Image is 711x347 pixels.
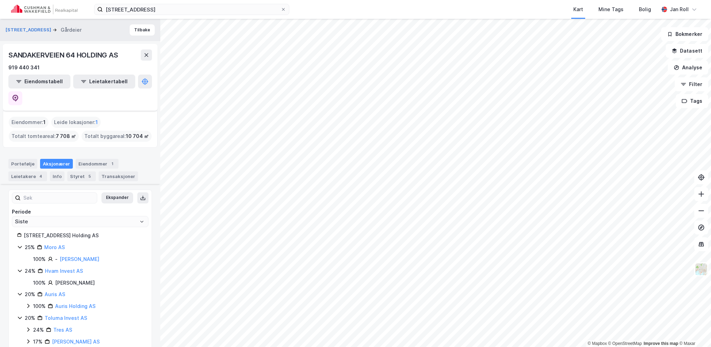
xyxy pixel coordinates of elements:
[11,5,77,14] img: cushman-wakefield-realkapital-logo.202ea83816669bd177139c58696a8fa1.svg
[37,173,44,180] div: 4
[76,159,118,169] div: Eiendommer
[25,314,35,322] div: 20%
[8,159,37,169] div: Portefølje
[53,327,72,333] a: Tres AS
[24,231,143,240] div: [STREET_ADDRESS] Holding AS
[676,94,708,108] button: Tags
[25,243,35,252] div: 25%
[45,268,83,274] a: Hvam Invest AS
[52,339,100,345] a: [PERSON_NAME] AS
[56,132,76,140] span: 7 708 ㎡
[21,193,97,203] input: Søk
[12,216,148,227] input: ClearOpen
[82,131,152,142] div: Totalt byggareal :
[598,5,624,14] div: Mine Tags
[573,5,583,14] div: Kart
[44,244,65,250] a: Moro AS
[33,338,43,346] div: 17%
[12,208,148,216] div: Periode
[608,341,642,346] a: OpenStreetMap
[40,159,73,169] div: Aksjonærer
[9,117,48,128] div: Eiendommer :
[45,315,87,321] a: Toluma Invest AS
[51,117,101,128] div: Leide lokasjoner :
[6,26,53,33] button: [STREET_ADDRESS]
[668,61,708,75] button: Analyse
[33,279,46,287] div: 100%
[139,219,145,224] button: Open
[666,44,708,58] button: Datasett
[8,63,40,72] div: 919 440 341
[101,192,133,203] button: Ekspander
[8,75,70,88] button: Eiendomstabell
[109,160,116,167] div: 1
[9,131,79,142] div: Totalt tomteareal :
[25,290,35,299] div: 20%
[33,255,46,263] div: 100%
[588,341,607,346] a: Mapbox
[8,171,47,181] div: Leietakere
[67,171,96,181] div: Styret
[695,263,708,276] img: Z
[126,132,149,140] span: 10 704 ㎡
[99,171,138,181] div: Transaksjoner
[86,173,93,180] div: 5
[130,24,155,36] button: Tilbake
[55,279,95,287] div: [PERSON_NAME]
[103,4,281,15] input: Søk på adresse, matrikkel, gårdeiere, leietakere eller personer
[50,171,64,181] div: Info
[639,5,651,14] div: Bolig
[676,314,711,347] iframe: Chat Widget
[33,302,46,310] div: 100%
[25,267,36,275] div: 24%
[670,5,689,14] div: Jan Roll
[60,256,99,262] a: [PERSON_NAME]
[676,314,711,347] div: Kontrollprogram for chat
[644,341,678,346] a: Improve this map
[45,291,65,297] a: Auris AS
[33,326,44,334] div: 24%
[73,75,135,88] button: Leietakertabell
[55,303,95,309] a: Auris Holding AS
[61,26,82,34] div: Gårdeier
[95,118,98,126] span: 1
[55,255,58,263] div: -
[661,27,708,41] button: Bokmerker
[8,49,120,61] div: SANDAKERVEIEN 64 HOLDING AS
[675,77,708,91] button: Filter
[43,118,46,126] span: 1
